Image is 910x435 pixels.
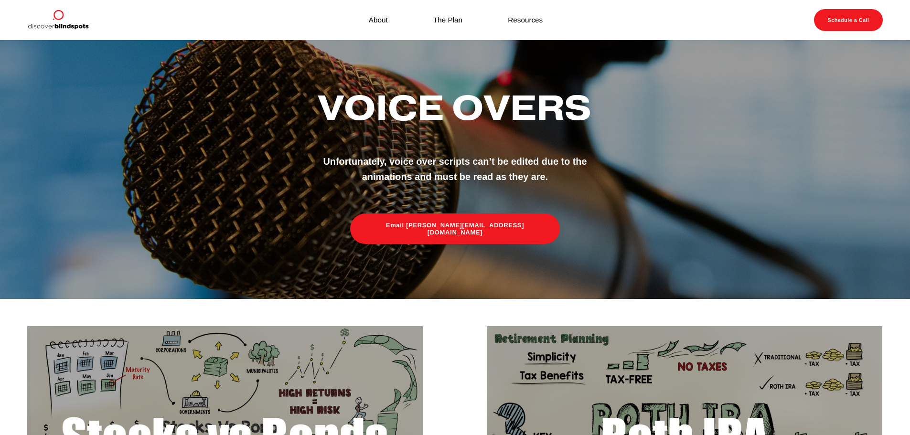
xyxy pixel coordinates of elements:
[369,13,388,26] a: About
[508,13,543,26] a: Resources
[278,89,632,127] h2: Voice Overs
[433,13,462,26] a: The Plan
[323,156,589,182] strong: Unfortunately, voice over scripts can’t be edited due to the animations and must be read as they ...
[350,213,560,244] a: Email [PERSON_NAME][EMAIL_ADDRESS][DOMAIN_NAME]
[814,9,883,31] a: Schedule a Call
[27,9,88,31] img: Discover Blind Spots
